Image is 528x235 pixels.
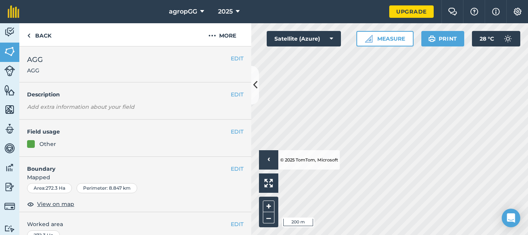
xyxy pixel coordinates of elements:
[472,31,520,46] button: 28 °C
[27,127,231,136] h4: Field usage
[169,7,197,16] span: agropGG
[27,54,43,65] span: AGG
[4,142,15,154] img: svg+xml;base64,PD94bWwgdmVyc2lvbj0iMS4wIiBlbmNvZGluZz0idXRmLTgiPz4KPCEtLSBHZW5lcmF0b3I6IEFkb2JlIE...
[421,31,465,46] button: Print
[480,31,494,46] span: 28 ° C
[4,65,15,76] img: svg+xml;base64,PD94bWwgdmVyc2lvbj0iMS4wIiBlbmNvZGluZz0idXRmLTgiPz4KPCEtLSBHZW5lcmF0b3I6IEFkb2JlIE...
[231,127,244,136] button: EDIT
[27,90,244,99] h4: Description
[4,84,15,96] img: svg+xml;base64,PHN2ZyB4bWxucz0iaHR0cDovL3d3dy53My5vcmcvMjAwMC9zdmciIHdpZHRoPSI1NiIgaGVpZ2h0PSI2MC...
[27,199,34,209] img: svg+xml;base64,PHN2ZyB4bWxucz0iaHR0cDovL3d3dy53My5vcmcvMjAwMC9zdmciIHdpZHRoPSIxOCIgaGVpZ2h0PSIyNC...
[4,26,15,38] img: svg+xml;base64,PD94bWwgdmVyc2lvbj0iMS4wIiBlbmNvZGluZz0idXRmLTgiPz4KPCEtLSBHZW5lcmF0b3I6IEFkb2JlIE...
[470,8,479,15] img: A question mark icon
[4,162,15,173] img: svg+xml;base64,PD94bWwgdmVyc2lvbj0iMS4wIiBlbmNvZGluZz0idXRmLTgiPz4KPCEtLSBHZW5lcmF0b3I6IEFkb2JlIE...
[278,150,338,170] li: © 2025 TomTom, Microsoft
[27,67,43,74] span: AGG
[27,199,74,209] button: View on map
[19,23,59,46] a: Back
[4,104,15,115] img: svg+xml;base64,PHN2ZyB4bWxucz0iaHR0cDovL3d3dy53My5vcmcvMjAwMC9zdmciIHdpZHRoPSI1NiIgaGVpZ2h0PSI2MC...
[231,220,244,228] button: EDIT
[4,181,15,193] img: svg+xml;base64,PD94bWwgdmVyc2lvbj0iMS4wIiBlbmNvZGluZz0idXRmLTgiPz4KPCEtLSBHZW5lcmF0b3I6IEFkb2JlIE...
[500,31,516,46] img: svg+xml;base64,PD94bWwgdmVyc2lvbj0iMS4wIiBlbmNvZGluZz0idXRmLTgiPz4KPCEtLSBHZW5lcmF0b3I6IEFkb2JlIE...
[193,23,251,46] button: More
[492,7,500,16] img: svg+xml;base64,PHN2ZyB4bWxucz0iaHR0cDovL3d3dy53My5vcmcvMjAwMC9zdmciIHdpZHRoPSIxNyIgaGVpZ2h0PSIxNy...
[259,150,278,170] button: ›
[4,201,15,212] img: svg+xml;base64,PD94bWwgdmVyc2lvbj0iMS4wIiBlbmNvZGluZz0idXRmLTgiPz4KPCEtLSBHZW5lcmF0b3I6IEFkb2JlIE...
[428,34,436,43] img: svg+xml;base64,PHN2ZyB4bWxucz0iaHR0cDovL3d3dy53My5vcmcvMjAwMC9zdmciIHdpZHRoPSIxOSIgaGVpZ2h0PSIyNC...
[4,123,15,135] img: svg+xml;base64,PD94bWwgdmVyc2lvbj0iMS4wIiBlbmNvZGluZz0idXRmLTgiPz4KPCEtLSBHZW5lcmF0b3I6IEFkb2JlIE...
[8,5,19,18] img: fieldmargin Logo
[264,179,273,187] img: Four arrows, one pointing top left, one top right, one bottom right and the last bottom left
[365,35,373,43] img: Ruler icon
[27,183,72,193] div: Area : 272.3 Ha
[4,225,15,232] img: svg+xml;base64,PD94bWwgdmVyc2lvbj0iMS4wIiBlbmNvZGluZz0idXRmLTgiPz4KPCEtLSBHZW5lcmF0b3I6IEFkb2JlIE...
[356,31,414,46] button: Measure
[513,8,522,15] img: A cog icon
[231,165,244,173] button: EDIT
[218,7,233,16] span: 2025
[448,8,457,15] img: Two speech bubbles overlapping with the left bubble in the forefront
[39,140,56,148] div: Other
[231,54,244,63] button: EDIT
[4,46,15,57] img: svg+xml;base64,PHN2ZyB4bWxucz0iaHR0cDovL3d3dy53My5vcmcvMjAwMC9zdmciIHdpZHRoPSI1NiIgaGVpZ2h0PSI2MC...
[27,220,244,228] span: Worked area
[267,31,341,46] button: Satellite (Azure)
[27,103,135,110] em: Add extra information about your field
[267,155,270,165] span: ›
[263,201,274,212] button: +
[77,183,137,193] div: Perimeter : 8.847 km
[263,212,274,223] button: –
[27,31,31,40] img: svg+xml;base64,PHN2ZyB4bWxucz0iaHR0cDovL3d3dy53My5vcmcvMjAwMC9zdmciIHdpZHRoPSI5IiBoZWlnaHQ9IjI0Ii...
[502,209,520,227] div: Open Intercom Messenger
[208,31,216,40] img: svg+xml;base64,PHN2ZyB4bWxucz0iaHR0cDovL3d3dy53My5vcmcvMjAwMC9zdmciIHdpZHRoPSIyMCIgaGVpZ2h0PSIyNC...
[389,5,434,18] a: Upgrade
[19,173,251,182] span: Mapped
[19,157,231,173] h4: Boundary
[37,200,74,208] span: View on map
[231,90,244,99] button: EDIT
